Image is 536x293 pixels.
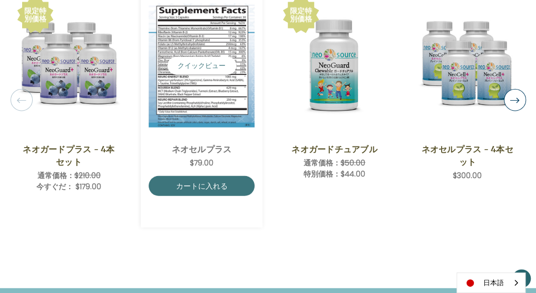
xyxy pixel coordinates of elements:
[167,57,236,75] button: クイックビュー
[457,273,525,292] a: 日本語
[281,13,387,119] img: ネオガードチュアブル
[340,169,365,179] span: $44.00
[74,170,101,181] span: $210.00
[22,143,116,168] a: ネオガードプラス - 4本セット
[22,7,48,23] div: 限定特別価格
[456,272,525,293] aside: Language selected: 日本語
[75,181,101,192] span: $179.00
[154,143,249,155] a: ネオセルプラス
[37,170,74,181] span: 通常価格：
[456,272,525,293] div: Language
[340,158,365,168] span: $50.00
[304,169,340,179] span: 特別価格：
[288,7,314,23] div: 限定特別価格
[287,143,382,155] a: ネオガードチュアブル
[36,181,73,192] span: 今すぐだ：
[304,158,340,168] span: 通常価格：
[504,89,526,111] button: Go to slide 2 of 2
[414,13,520,119] img: ネオセルプラス - 4本セット
[11,89,33,111] button: Go to slide 2 of 2
[16,13,122,119] img: ネオガードプラス - 4本セット
[420,143,514,168] a: ネオセルプラス - 4本セット
[453,170,482,181] span: $300.00
[149,176,255,196] a: カートに入れる
[190,158,213,168] span: $79.00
